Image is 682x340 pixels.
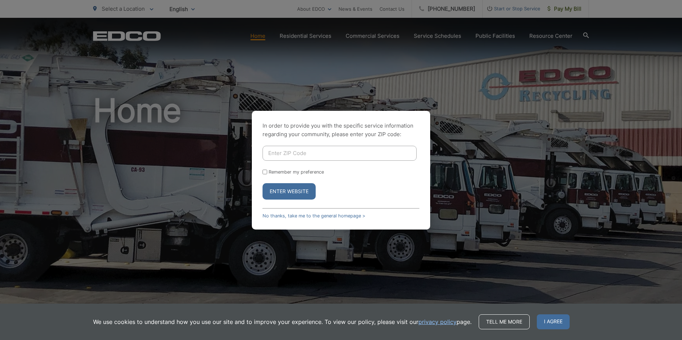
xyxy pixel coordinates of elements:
input: Enter ZIP Code [263,146,417,161]
span: I agree [537,314,570,329]
a: Tell me more [479,314,530,329]
a: No thanks, take me to the general homepage > [263,213,365,218]
a: privacy policy [418,318,457,326]
p: In order to provide you with the specific service information regarding your community, please en... [263,122,419,139]
button: Enter Website [263,183,316,200]
p: We use cookies to understand how you use our site and to improve your experience. To view our pol... [93,318,472,326]
label: Remember my preference [269,169,324,175]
